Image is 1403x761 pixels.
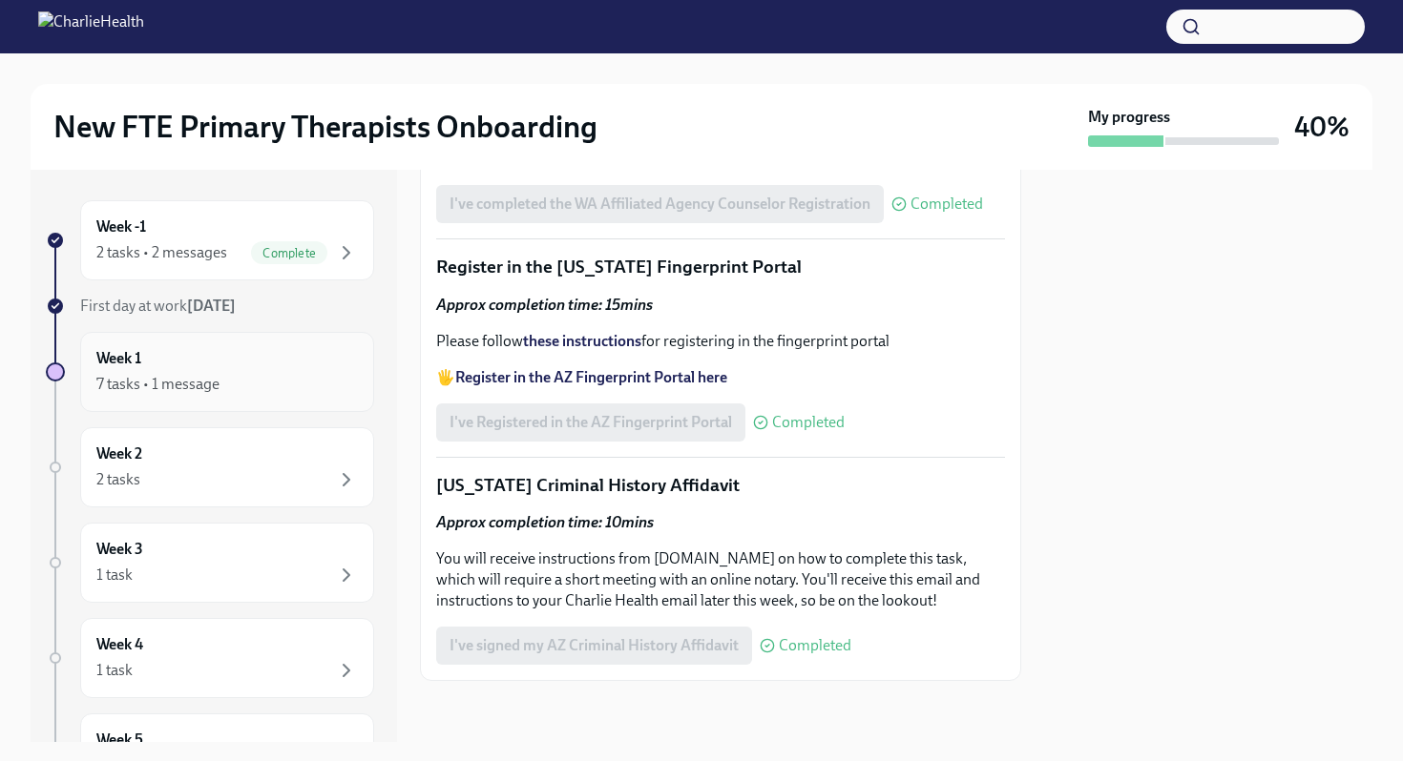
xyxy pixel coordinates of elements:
div: 2 tasks • 2 messages [96,242,227,263]
h6: Week 3 [96,539,143,560]
div: 1 task [96,565,133,586]
a: Week -12 tasks • 2 messagesComplete [46,200,374,280]
span: Completed [779,638,851,653]
h6: Week 2 [96,443,142,464]
p: Register in the [US_STATE] Fingerprint Portal [436,255,1005,279]
span: Complete [251,246,327,260]
a: Week 41 task [46,618,374,698]
h6: Week 4 [96,634,143,655]
strong: Approx completion time: 15mins [436,296,653,314]
p: You will receive instructions from [DOMAIN_NAME] on how to complete this task, which will require... [436,548,1005,611]
a: Register in the AZ Fingerprint Portal here [455,368,727,386]
h6: Week 1 [96,348,141,369]
div: 2 tasks [96,469,140,490]
h2: New FTE Primary Therapists Onboarding [53,108,597,146]
p: [US_STATE] Criminal History Affidavit [436,473,1005,498]
div: 7 tasks • 1 message [96,374,220,395]
h3: 40% [1294,110,1350,144]
strong: [DATE] [187,297,236,315]
a: Week 22 tasks [46,427,374,507]
a: Week 17 tasks • 1 message [46,332,374,412]
span: Completed [772,415,845,430]
div: 1 task [96,660,133,681]
h6: Week -1 [96,216,146,237]
p: 🖐️ [436,367,1005,388]
a: these instructions [523,332,641,350]
span: First day at work [80,297,236,315]
a: First day at work[DATE] [46,296,374,317]
a: Week 31 task [46,523,374,603]
strong: My progress [1088,107,1170,128]
img: CharlieHealth [38,11,144,42]
span: Completed [911,196,983,212]
h6: Week 5 [96,730,143,751]
p: Please follow for registering in the fingerprint portal [436,331,1005,352]
strong: Approx completion time: 10mins [436,513,654,531]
